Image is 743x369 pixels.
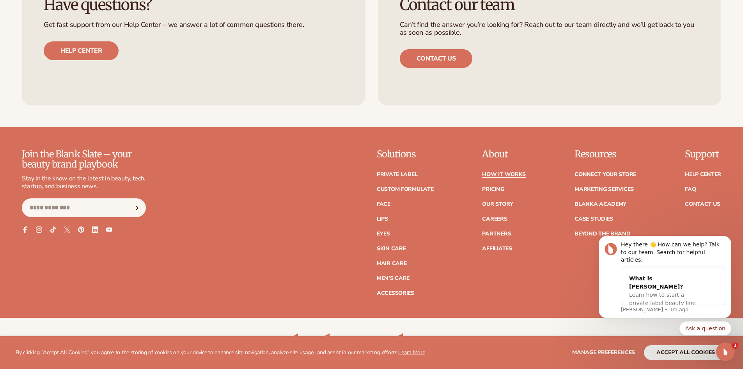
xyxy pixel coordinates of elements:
a: FAQ [685,187,696,192]
a: Custom formulate [377,187,434,192]
a: Contact Us [685,201,720,207]
a: Eyes [377,231,390,237]
a: Hair Care [377,261,406,266]
p: Can’t find the answer you’re looking for? Reach out to our team directly and we’ll get back to yo... [400,21,700,37]
p: Get fast support from our Help Center – we answer a lot of common questions there. [44,21,344,29]
a: Marketing services [575,187,634,192]
a: How It Works [482,172,526,177]
a: Connect your store [575,172,636,177]
p: Support [685,149,721,159]
a: Careers [482,216,507,222]
a: Men's Care [377,276,410,281]
a: Our Story [482,201,513,207]
a: Face [377,201,390,207]
a: Contact us [400,49,473,68]
a: Pricing [482,187,504,192]
button: Subscribe [128,198,145,217]
span: 1 [732,342,738,349]
a: Lips [377,216,388,222]
a: Partners [482,231,511,237]
a: Blanka Academy [575,201,626,207]
a: Learn More [398,349,425,356]
p: Join the Blank Slate – your beauty brand playbook [22,149,146,170]
iframe: Intercom live chat [716,342,735,361]
p: By clicking "Accept All Cookies", you agree to the storing of cookies on your device to enhance s... [16,349,425,356]
iframe: Intercom notifications message [587,234,743,365]
a: Help Center [685,172,721,177]
span: Manage preferences [572,349,635,356]
a: Skin Care [377,246,406,251]
a: Help center [44,41,119,60]
p: About [482,149,526,159]
a: Beyond the brand [575,231,631,237]
a: Private label [377,172,417,177]
p: Solutions [377,149,434,159]
a: Affiliates [482,246,512,251]
p: Resources [575,149,636,159]
a: Accessories [377,291,414,296]
p: Stay in the know on the latest in beauty, tech, startup, and business news. [22,175,146,191]
a: Case Studies [575,216,613,222]
button: Manage preferences [572,345,635,360]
